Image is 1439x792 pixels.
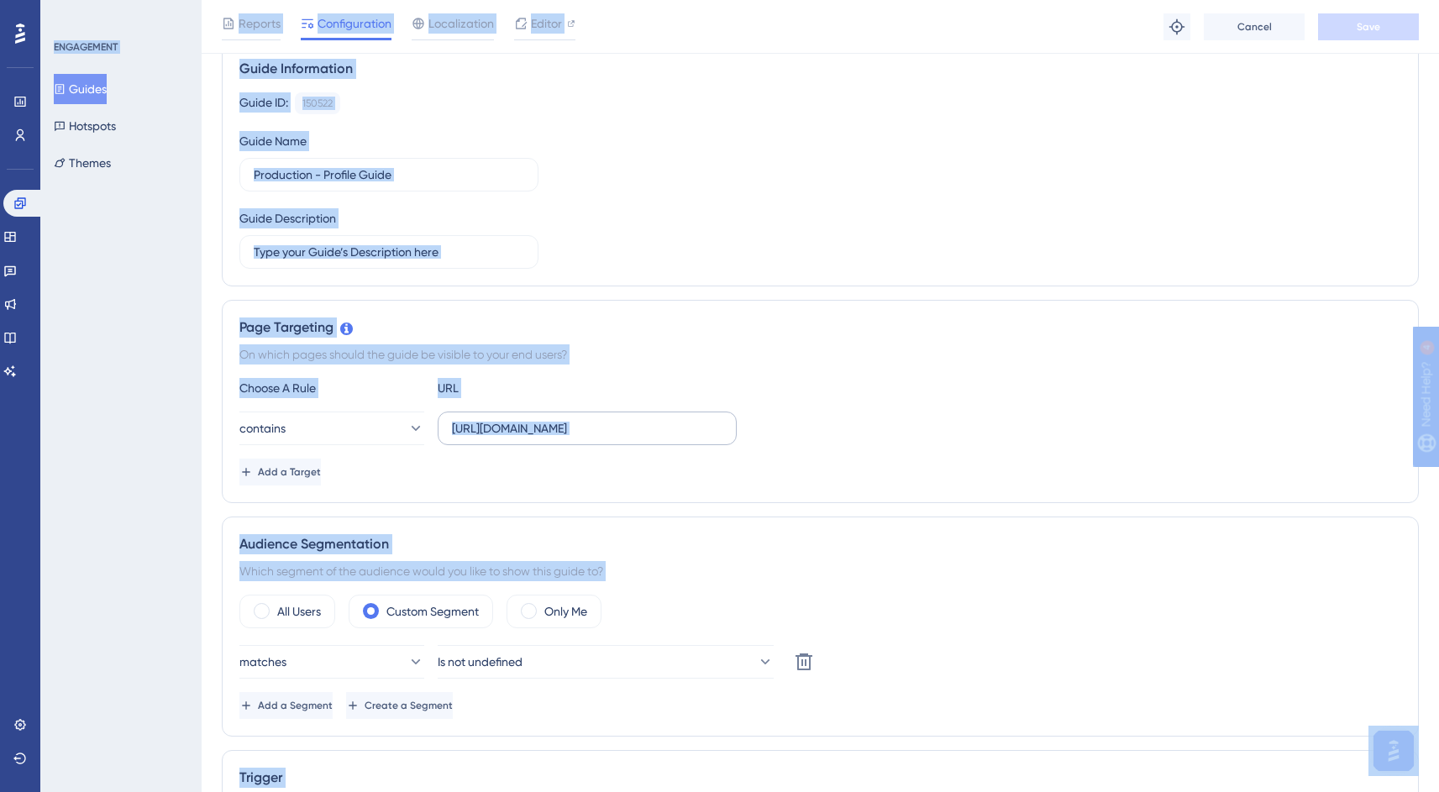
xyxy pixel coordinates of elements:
button: Hotspots [54,111,116,141]
span: Need Help? [39,4,105,24]
input: yourwebsite.com/path [452,419,722,438]
div: URL [438,378,622,398]
button: Cancel [1204,13,1305,40]
span: Reports [239,13,281,34]
div: Page Targeting [239,317,1401,338]
div: Trigger [239,768,1401,788]
span: Configuration [318,13,391,34]
label: Only Me [544,601,587,622]
div: 4 [117,8,122,22]
span: matches [239,652,286,672]
span: Add a Segment [258,699,333,712]
button: Save [1318,13,1419,40]
span: Cancel [1237,20,1272,34]
button: contains [239,412,424,445]
input: Type your Guide’s Name here [254,165,524,184]
button: Add a Target [239,459,321,485]
span: Localization [428,13,494,34]
button: Themes [54,148,111,178]
div: Guide Name [239,131,307,151]
button: Is not undefined [438,645,774,679]
div: Choose A Rule [239,378,424,398]
div: Audience Segmentation [239,534,1401,554]
button: Create a Segment [346,692,453,719]
span: Editor [531,13,562,34]
span: Save [1357,20,1380,34]
div: Guide Information [239,59,1401,79]
label: Custom Segment [386,601,479,622]
span: Is not undefined [438,652,523,672]
iframe: UserGuiding AI Assistant Launcher [1368,726,1419,776]
div: Guide Description [239,208,336,228]
div: ENGAGEMENT [54,40,118,54]
span: Create a Segment [365,699,453,712]
label: All Users [277,601,321,622]
button: matches [239,645,424,679]
span: contains [239,418,286,438]
button: Guides [54,74,107,104]
span: Add a Target [258,465,321,479]
div: On which pages should the guide be visible to your end users? [239,344,1401,365]
div: 150522 [302,97,333,110]
div: Guide ID: [239,92,288,114]
button: Add a Segment [239,692,333,719]
div: Which segment of the audience would you like to show this guide to? [239,561,1401,581]
input: Type your Guide’s Description here [254,243,524,261]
